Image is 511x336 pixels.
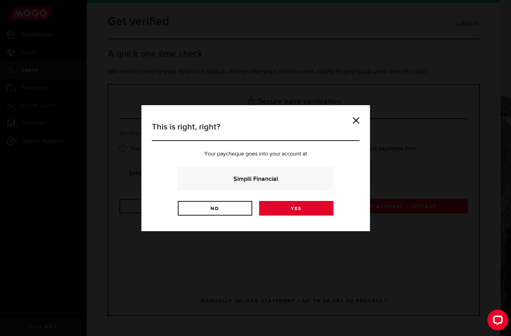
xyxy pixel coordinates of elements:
[152,121,360,141] h3: This is right, right?
[482,307,511,336] iframe: LiveChat chat widget
[259,201,333,216] a: Yes
[187,174,324,184] strong: Simplii Financial
[178,201,252,216] a: No
[152,151,360,157] p: Your paycheque goes into your account at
